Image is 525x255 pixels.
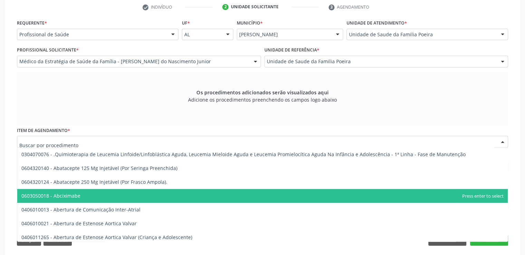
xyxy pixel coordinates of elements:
[19,138,494,152] input: Buscar por procedimento
[237,18,263,29] label: Município
[17,45,79,56] label: Profissional Solicitante
[21,192,80,199] span: 0603050018 - Abciximabe
[21,206,140,213] span: 0406010013 - Abertura de Comunicação Inter-Atrial
[19,31,164,38] span: Profissional de Saúde
[17,125,70,136] label: Item de agendamento
[347,18,407,29] label: Unidade de atendimento
[182,18,190,29] label: UF
[184,31,219,38] span: AL
[231,4,279,10] div: Unidade solicitante
[17,18,47,29] label: Requerente
[21,151,466,158] span: 0304070076 - .Quimioterapia de Leucemia Linfoide/Linfoblástica Aguda, Leucemia Mieloide Aguda e L...
[19,58,247,65] span: Médico da Estratégia de Saúde da Família - [PERSON_NAME] do Nascimento Junior
[21,234,192,240] span: 0406011265 - Abertura de Estenose Aortica Valvar (Criança e Adolescente)
[196,89,328,96] span: Os procedimentos adicionados serão visualizados aqui
[21,179,167,185] span: 0604320124 - Abatacepte 250 Mg Injetável (Por Frasco Ampola).
[264,45,319,56] label: Unidade de referência
[21,165,177,171] span: 0604320140 - Abatacepte 125 Mg Injetável (Por Seringa Preenchida)
[222,4,229,10] div: 2
[239,31,329,38] span: [PERSON_NAME]
[188,96,337,103] span: Adicione os procedimentos preenchendo os campos logo abaixo
[21,220,137,227] span: 0406010021 - Abertura de Estenose Aortica Valvar
[267,58,494,65] span: Unidade de Saude da Familia Poeira
[349,31,494,38] span: Unidade de Saude da Familia Poeira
